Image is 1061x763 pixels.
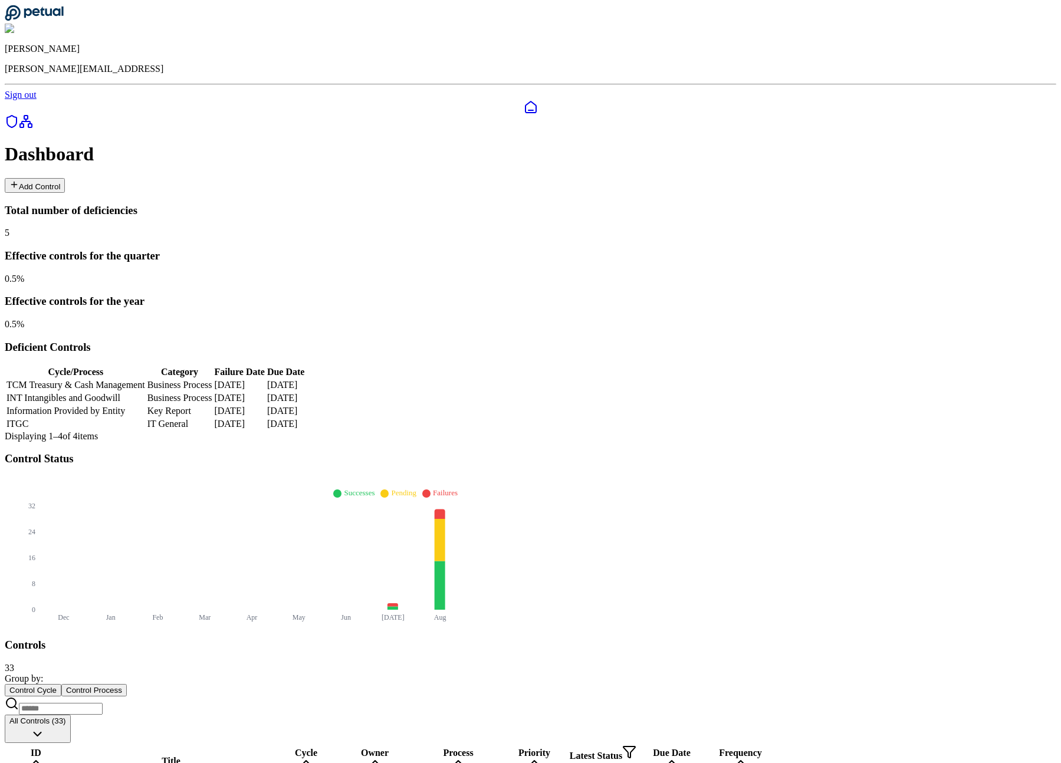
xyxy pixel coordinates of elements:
[5,178,65,193] button: Add Control
[267,418,306,430] td: [DATE]
[5,249,1056,262] h3: Effective controls for the quarter
[566,745,640,761] div: Latest Status
[106,613,116,621] tspan: Jan
[704,748,777,758] div: Frequency
[5,431,98,441] span: Displaying 1– 4 of 4 items
[5,319,24,329] span: 0.5 %
[5,341,1056,354] h3: Deficient Controls
[267,379,306,391] td: [DATE]
[433,488,458,497] span: Failures
[213,379,265,391] td: [DATE]
[32,580,35,588] tspan: 8
[267,392,306,404] td: [DATE]
[199,613,211,621] tspan: Mar
[5,64,1056,74] p: [PERSON_NAME][EMAIL_ADDRESS]
[5,684,61,696] button: Control Cycle
[6,748,65,758] div: ID
[5,100,1056,114] a: Dashboard
[5,13,64,23] a: Go to Dashboard
[5,228,9,238] span: 5
[414,748,502,758] div: Process
[5,295,1056,308] h3: Effective controls for the year
[344,488,375,497] span: Successes
[28,502,35,510] tspan: 32
[6,379,146,391] td: TCM Treasury & Cash Management
[267,366,306,378] th: Due Date
[382,613,405,621] tspan: [DATE]
[5,143,1056,165] h1: Dashboard
[5,452,1056,465] h3: Control Status
[9,716,66,725] span: All Controls (33)
[5,120,19,130] a: SOC
[277,748,336,758] div: Cycle
[213,405,265,417] td: [DATE]
[19,120,33,130] a: Integrations
[391,488,416,497] span: Pending
[213,366,265,378] th: Failure Date
[5,715,71,743] button: All Controls (33)
[147,379,213,391] td: Business Process
[5,204,1056,217] h3: Total number of deficiencies
[147,418,213,430] td: IT General
[341,613,351,621] tspan: Jun
[267,405,306,417] td: [DATE]
[6,405,146,417] td: Information Provided by Entity
[338,748,412,758] div: Owner
[213,392,265,404] td: [DATE]
[32,606,35,614] tspan: 0
[5,90,37,100] a: Sign out
[434,613,446,621] tspan: Aug
[147,405,213,417] td: Key Report
[5,663,14,673] span: 33
[5,673,43,683] span: Group by:
[58,613,69,621] tspan: Dec
[28,554,35,562] tspan: 16
[5,274,24,284] span: 0.5 %
[152,613,163,621] tspan: Feb
[5,44,1056,54] p: [PERSON_NAME]
[642,748,701,758] div: Due Date
[147,366,213,378] th: Category
[6,418,146,430] td: ITGC
[247,613,258,621] tspan: Apr
[213,418,265,430] td: [DATE]
[147,392,213,404] td: Business Process
[6,392,146,404] td: INT Intangibles and Goodwill
[505,748,564,758] div: Priority
[293,613,306,621] tspan: May
[61,684,127,696] button: Control Process
[5,639,1056,652] h3: Controls
[28,528,35,536] tspan: 24
[6,366,146,378] th: Cycle/Process
[5,24,54,34] img: James Lee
